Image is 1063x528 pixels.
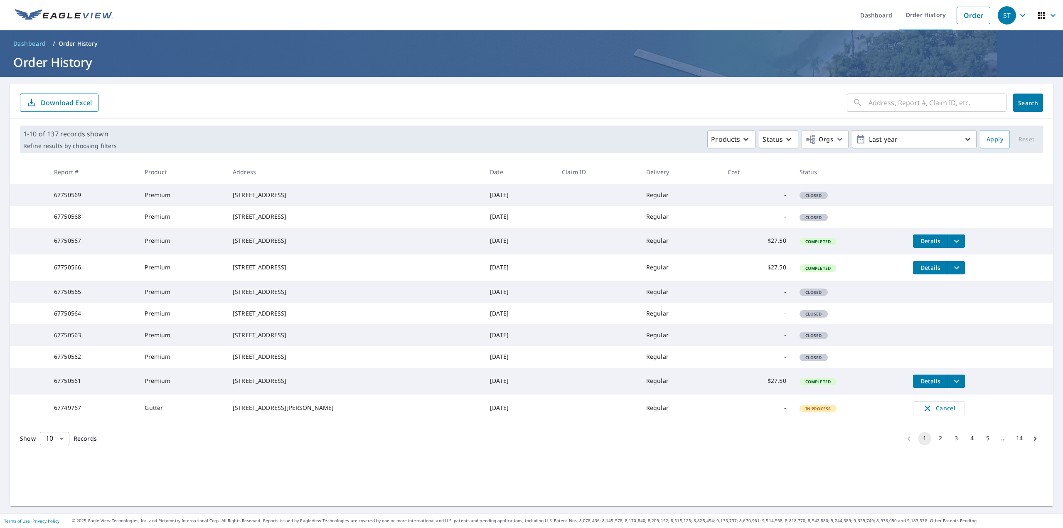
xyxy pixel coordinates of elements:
td: Regular [640,228,721,254]
td: - [721,184,793,206]
button: page 1 [918,432,931,445]
button: Products [707,130,755,148]
span: Closed [800,355,827,360]
span: Show [20,434,36,442]
a: Terms of Use [4,518,30,524]
a: Dashboard [10,37,49,50]
td: - [721,206,793,227]
td: 67750568 [47,206,138,227]
td: Premium [138,281,226,303]
span: Closed [800,289,827,295]
img: EV Logo [15,9,113,22]
span: Completed [800,265,836,271]
div: [STREET_ADDRESS] [233,191,477,199]
span: Details [918,264,943,271]
td: $27.50 [721,228,793,254]
span: Details [918,237,943,245]
li: / [53,39,55,49]
div: [STREET_ADDRESS] [233,377,477,385]
td: 67750562 [47,346,138,368]
td: Regular [640,368,721,395]
td: - [721,324,793,346]
div: [STREET_ADDRESS][PERSON_NAME] [233,404,477,412]
td: Premium [138,303,226,324]
td: [DATE] [483,206,555,227]
td: Premium [138,184,226,206]
button: Go to page 2 [934,432,947,445]
td: Premium [138,228,226,254]
td: Regular [640,206,721,227]
button: detailsBtn-67750561 [913,375,948,388]
p: Order History [59,39,98,48]
button: filesDropdownBtn-67750561 [948,375,965,388]
td: Regular [640,254,721,281]
button: detailsBtn-67750567 [913,234,948,248]
a: Order [957,7,990,24]
p: Refine results by choosing filters [23,142,117,150]
p: Products [711,134,740,144]
th: Address [226,160,483,184]
td: $27.50 [721,254,793,281]
p: Download Excel [41,98,92,107]
span: Cancel [922,403,956,413]
button: Status [759,130,798,148]
div: [STREET_ADDRESS] [233,353,477,361]
td: Regular [640,184,721,206]
td: Regular [640,303,721,324]
p: | [4,518,59,523]
span: Dashboard [13,39,46,48]
th: Cost [721,160,793,184]
td: - [721,395,793,422]
button: Cancel [913,401,965,415]
button: Go to page 3 [950,432,963,445]
td: Premium [138,346,226,368]
th: Date [483,160,555,184]
td: [DATE] [483,303,555,324]
td: 67750564 [47,303,138,324]
td: [DATE] [483,324,555,346]
td: 67750565 [47,281,138,303]
span: Apply [987,134,1003,145]
button: filesDropdownBtn-67750566 [948,261,965,274]
h1: Order History [10,54,1053,71]
td: [DATE] [483,281,555,303]
td: 67750567 [47,228,138,254]
td: Regular [640,395,721,422]
span: In Process [800,406,836,412]
td: $27.50 [721,368,793,395]
input: Address, Report #, Claim ID, etc. [869,91,1006,114]
div: [STREET_ADDRESS] [233,331,477,339]
nav: breadcrumb [10,37,1053,50]
div: Show 10 records [40,432,69,445]
button: detailsBtn-67750566 [913,261,948,274]
div: … [997,434,1010,442]
button: Go to page 14 [1013,432,1026,445]
td: 67750561 [47,368,138,395]
p: Status [763,134,783,144]
nav: pagination navigation [901,432,1043,445]
th: Claim ID [555,160,640,184]
td: [DATE] [483,368,555,395]
td: - [721,346,793,368]
a: Privacy Policy [32,518,59,524]
th: Report # [47,160,138,184]
button: Last year [852,130,977,148]
td: Premium [138,324,226,346]
button: Download Excel [20,94,98,112]
button: Apply [980,130,1010,148]
span: Completed [800,239,836,244]
button: filesDropdownBtn-67750567 [948,234,965,248]
td: 67750566 [47,254,138,281]
span: Orgs [805,134,833,145]
div: 10 [40,427,69,450]
td: Gutter [138,395,226,422]
button: Go to page 5 [981,432,994,445]
span: Records [74,434,97,442]
div: ST [998,6,1016,25]
button: Go to page 4 [965,432,979,445]
button: Go to next page [1029,432,1042,445]
td: 67749767 [47,395,138,422]
td: Premium [138,368,226,395]
p: © 2025 Eagle View Technologies, Inc. and Pictometry International Corp. All Rights Reserved. Repo... [72,518,1059,524]
td: Regular [640,324,721,346]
